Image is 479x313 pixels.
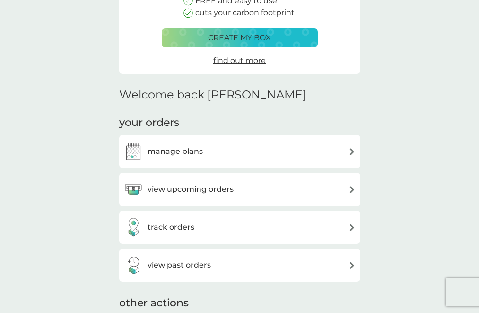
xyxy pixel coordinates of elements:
h2: Welcome back [PERSON_NAME] [119,88,306,102]
h3: view upcoming orders [148,183,234,196]
span: find out more [213,56,266,65]
h3: other actions [119,296,189,311]
h3: track orders [148,221,194,233]
h3: your orders [119,116,179,130]
img: arrow right [348,224,356,231]
a: find out more [213,54,266,67]
p: cuts your carbon footprint [195,7,295,19]
h3: manage plans [148,145,203,158]
h3: view past orders [148,259,211,271]
button: create my box [162,28,318,47]
img: arrow right [348,186,356,193]
img: arrow right [348,262,356,269]
p: create my box [208,32,271,44]
img: arrow right [348,148,356,155]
